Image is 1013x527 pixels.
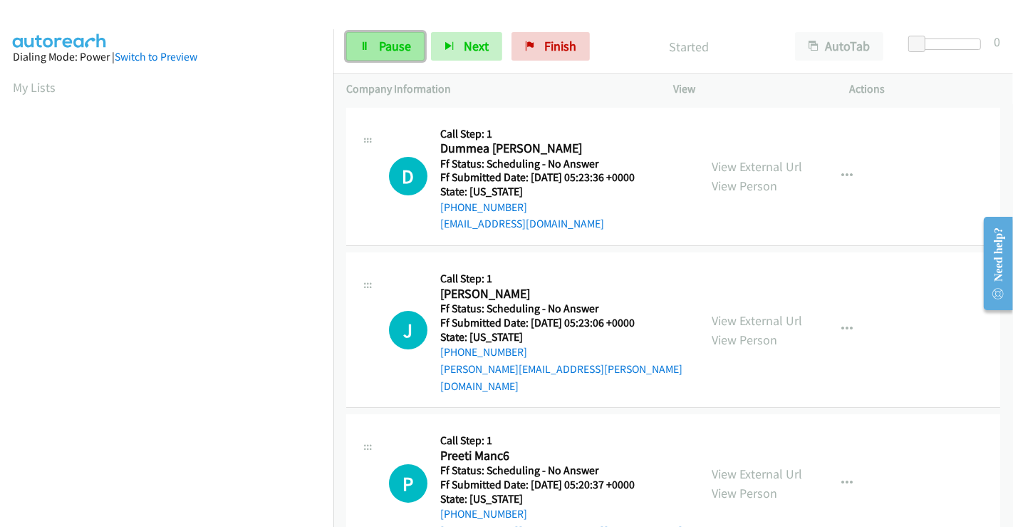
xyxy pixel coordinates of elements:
[915,39,981,50] div: Delay between calls (in seconds)
[712,485,777,501] a: View Person
[609,37,769,56] p: Started
[712,332,777,348] a: View Person
[440,434,682,448] h5: Call Step: 1
[440,217,604,230] a: [EMAIL_ADDRESS][DOMAIN_NAME]
[440,507,527,521] a: [PHONE_NUMBER]
[673,81,824,98] p: View
[712,312,802,329] a: View External Url
[389,311,427,349] h1: J
[440,157,653,171] h5: Ff Status: Scheduling - No Answer
[440,127,653,141] h5: Call Step: 1
[346,81,648,98] p: Company Information
[712,178,777,194] a: View Person
[389,157,427,195] h1: D
[712,158,802,175] a: View External Url
[440,464,682,478] h5: Ff Status: Scheduling - No Answer
[795,32,883,61] button: AutoTab
[440,200,527,214] a: [PHONE_NUMBER]
[389,464,427,503] div: The call is yet to be attempted
[440,362,682,393] a: [PERSON_NAME][EMAIL_ADDRESS][PERSON_NAME][DOMAIN_NAME]
[972,207,1013,320] iframe: Resource Center
[115,50,197,63] a: Switch to Preview
[440,302,686,316] h5: Ff Status: Scheduling - No Answer
[431,32,502,61] button: Next
[389,464,427,503] h1: P
[389,311,427,349] div: The call is yet to be attempted
[440,492,682,506] h5: State: [US_STATE]
[440,448,653,464] h2: Preeti Manc6
[346,32,425,61] a: Pause
[544,38,576,54] span: Finish
[440,345,527,359] a: [PHONE_NUMBER]
[712,466,802,482] a: View External Url
[440,170,653,185] h5: Ff Submitted Date: [DATE] 05:23:36 +0000
[13,48,321,66] div: Dialing Mode: Power |
[440,140,653,157] h2: Dummea [PERSON_NAME]
[440,330,686,344] h5: State: [US_STATE]
[440,272,686,286] h5: Call Step: 1
[379,38,411,54] span: Pause
[850,81,1001,98] p: Actions
[440,478,682,492] h5: Ff Submitted Date: [DATE] 05:20:37 +0000
[440,286,653,302] h2: [PERSON_NAME]
[440,316,686,330] h5: Ff Submitted Date: [DATE] 05:23:06 +0000
[994,32,1000,51] div: 0
[511,32,590,61] a: Finish
[440,185,653,199] h5: State: [US_STATE]
[464,38,489,54] span: Next
[13,79,56,96] a: My Lists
